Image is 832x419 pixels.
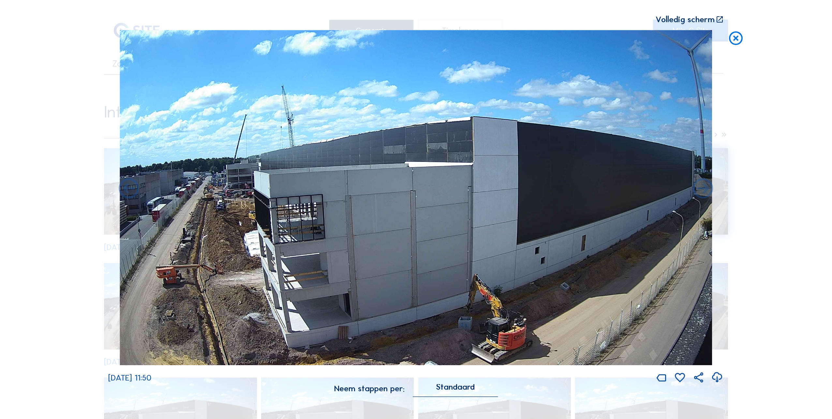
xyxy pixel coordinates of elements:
[436,384,475,390] div: Standaard
[334,385,405,393] div: Neem stappen per:
[120,30,712,365] img: Image
[691,177,715,201] i: Back
[656,15,715,24] div: Volledig scherm
[108,373,152,383] span: [DATE] 11:50
[413,384,498,396] div: Standaard
[117,177,141,201] i: Forward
